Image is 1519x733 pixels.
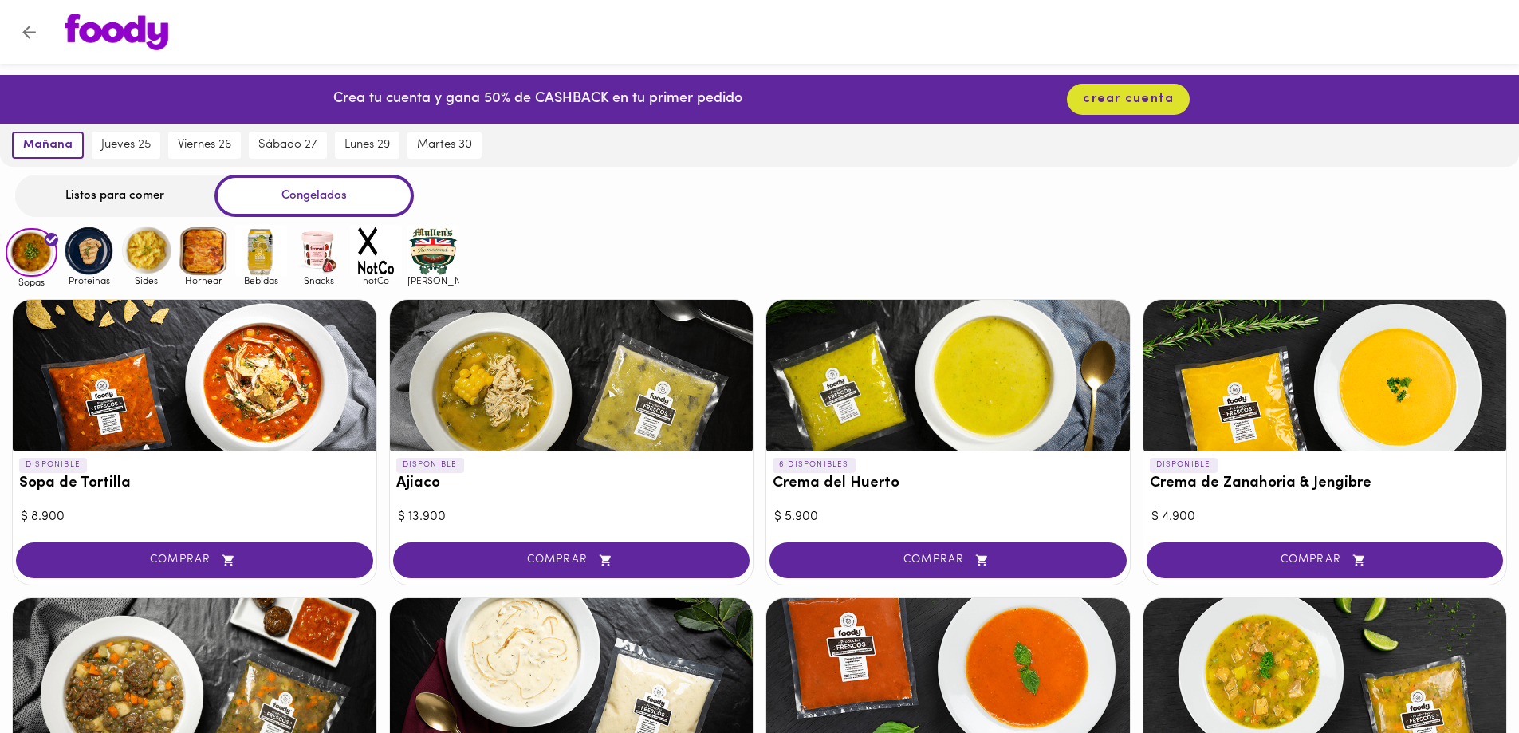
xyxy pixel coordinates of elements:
[407,275,459,286] span: [PERSON_NAME]
[12,132,84,159] button: mañana
[333,89,742,110] p: Crea tu cuenta y gana 50% de CASHBACK en tu primer pedido
[1151,508,1499,526] div: $ 4.900
[417,138,472,152] span: martes 30
[6,277,57,287] span: Sopas
[773,475,1124,492] h3: Crema del Huerto
[168,132,241,159] button: viernes 26
[15,175,214,217] div: Listos para comer
[769,542,1127,578] button: COMPRAR
[773,458,856,472] p: 6 DISPONIBLES
[396,475,747,492] h3: Ajiaco
[13,300,376,451] div: Sopa de Tortilla
[120,225,172,277] img: Sides
[344,138,390,152] span: lunes 29
[335,132,399,159] button: lunes 29
[766,300,1130,451] div: Crema del Huerto
[413,554,730,567] span: COMPRAR
[63,225,115,277] img: Proteinas
[19,458,87,472] p: DISPONIBLE
[293,225,344,277] img: Snacks
[1150,458,1218,472] p: DISPONIBLE
[23,138,73,152] span: mañana
[214,175,414,217] div: Congelados
[396,458,464,472] p: DISPONIBLE
[393,542,750,578] button: COMPRAR
[120,275,172,286] span: Sides
[1147,542,1504,578] button: COMPRAR
[1067,84,1190,115] button: crear cuenta
[101,138,151,152] span: jueves 25
[1427,640,1503,717] iframe: Messagebird Livechat Widget
[235,275,287,286] span: Bebidas
[19,475,370,492] h3: Sopa de Tortilla
[21,508,368,526] div: $ 8.900
[249,132,327,159] button: sábado 27
[789,554,1107,567] span: COMPRAR
[178,225,230,277] img: Hornear
[407,132,482,159] button: martes 30
[65,14,168,50] img: logo.png
[10,13,49,52] button: Volver
[6,228,57,278] img: Sopas
[178,275,230,286] span: Hornear
[398,508,746,526] div: $ 13.900
[293,275,344,286] span: Snacks
[16,542,373,578] button: COMPRAR
[63,275,115,286] span: Proteinas
[350,275,402,286] span: notCo
[350,225,402,277] img: notCo
[235,225,287,277] img: Bebidas
[178,138,231,152] span: viernes 26
[1167,554,1484,567] span: COMPRAR
[36,554,353,567] span: COMPRAR
[1143,300,1507,451] div: Crema de Zanahoria & Jengibre
[1083,92,1174,107] span: crear cuenta
[774,508,1122,526] div: $ 5.900
[390,300,754,451] div: Ajiaco
[1150,475,1501,492] h3: Crema de Zanahoria & Jengibre
[258,138,317,152] span: sábado 27
[92,132,160,159] button: jueves 25
[407,225,459,277] img: mullens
